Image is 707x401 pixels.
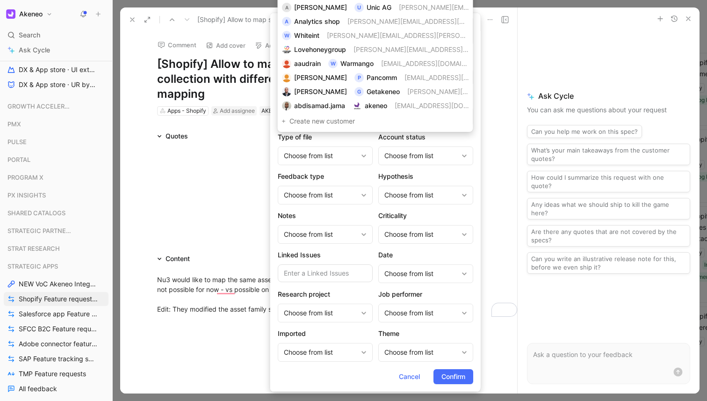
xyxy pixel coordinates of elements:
span: [PERSON_NAME][EMAIL_ADDRESS][PERSON_NAME][DOMAIN_NAME] [399,3,614,11]
span: [PERSON_NAME][EMAIL_ADDRESS][PERSON_NAME][DOMAIN_NAME] [327,31,542,39]
span: Unic AG [367,3,391,11]
span: [PERSON_NAME] [294,3,347,11]
span: [EMAIL_ADDRESS][DOMAIN_NAME] [381,59,491,67]
div: Create new customer [289,116,469,127]
img: 6433866875349_0403c4b165ba42c17fed_192.png [282,87,291,96]
img: c83cfecf14f3ad786fc4f5c448befaf2.jpg [282,73,291,82]
span: [PERSON_NAME][EMAIL_ADDRESS][DOMAIN_NAME] [347,17,510,25]
div: W [282,31,291,40]
span: akeneo [365,102,387,109]
div: W [328,59,338,68]
img: logo [353,101,362,110]
span: abdisamad.jama [294,102,345,109]
img: logo [282,45,291,54]
span: [EMAIL_ADDRESS][DOMAIN_NAME] [404,73,514,81]
span: Analytics shop [294,17,340,25]
span: [PERSON_NAME][EMAIL_ADDRESS][DOMAIN_NAME] [353,45,516,53]
div: G [354,87,364,96]
span: [PERSON_NAME] [294,73,347,81]
span: Getakeneo [367,87,400,95]
span: [PERSON_NAME] [294,87,347,95]
div: A [282,17,291,26]
div: U [354,3,364,12]
span: Whiteint [294,31,319,39]
span: Warmango [340,59,374,67]
span: [EMAIL_ADDRESS][DOMAIN_NAME] [395,102,504,109]
img: 4778458324852_265d5ccf71f300ec7013_192.jpg [282,101,291,110]
span: Lovehoneygroup [294,45,346,53]
img: 842407a0d12d9f573989eb172780bda6.jpg [282,59,291,68]
div: A [282,3,291,12]
div: P [354,73,364,82]
span: [PERSON_NAME][EMAIL_ADDRESS][DOMAIN_NAME] [407,87,570,95]
span: Pancomm [367,73,397,81]
span: aaudrain [294,59,321,67]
